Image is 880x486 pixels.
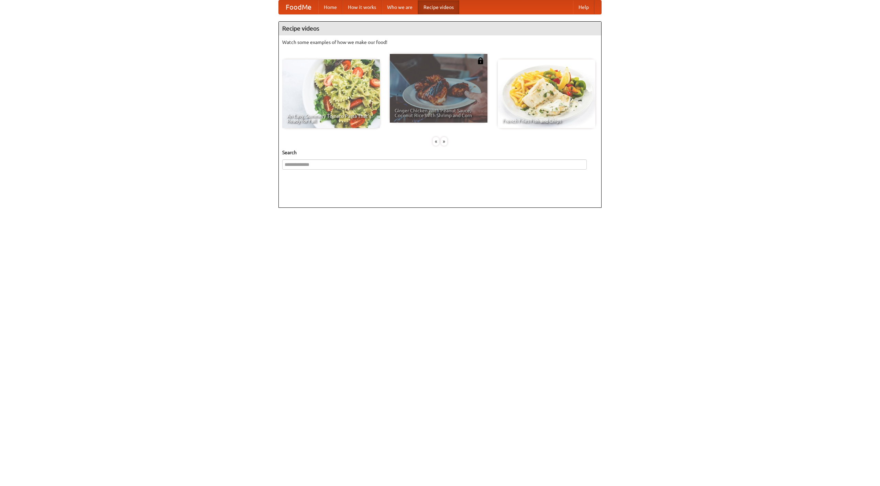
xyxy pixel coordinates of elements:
[287,114,375,123] span: An Easy, Summery Tomato Pasta That's Ready for Fall
[418,0,459,14] a: Recipe videos
[441,137,447,146] div: »
[342,0,382,14] a: How it works
[573,0,594,14] a: Help
[477,57,484,64] img: 483408.png
[282,59,380,128] a: An Easy, Summery Tomato Pasta That's Ready for Fall
[279,0,318,14] a: FoodMe
[279,22,601,35] h4: Recipe videos
[382,0,418,14] a: Who we are
[433,137,439,146] div: «
[498,59,595,128] a: French Fries Fish and Chips
[503,118,591,123] span: French Fries Fish and Chips
[318,0,342,14] a: Home
[282,39,598,46] p: Watch some examples of how we make our food!
[282,149,598,156] h5: Search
